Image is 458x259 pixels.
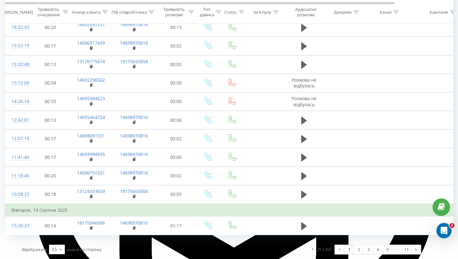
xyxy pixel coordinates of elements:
a: 14698970816 [120,114,148,120]
div: 11:18:48 [11,170,24,182]
td: 00:13 [156,18,196,37]
td: 00:17 [31,129,70,148]
a: 14696751021 [77,170,105,176]
td: 00:02 [156,37,196,55]
td: 00:18 [31,185,70,204]
td: 00:20 [31,166,70,185]
a: 14698970816 [120,170,148,176]
div: 16:22:43 [11,21,24,33]
td: 00:13 [31,111,70,129]
div: 12:42:01 [11,114,24,126]
td: 00:03 [156,185,196,204]
a: 14698970816 [120,133,148,139]
div: 14:26:16 [11,95,24,108]
td: 00:20 [31,18,70,37]
a: 2 [354,245,364,254]
div: Тривалість очікування [36,7,61,18]
a: 14698970816 [120,21,148,27]
div: Джерело [334,9,352,15]
td: 00:00 [156,74,196,92]
a: 14696917439 [77,40,105,46]
span: 2 [449,223,455,228]
div: 1 - 25 з 265 [311,246,332,252]
div: 15:12:00 [11,77,24,89]
a: 14698970816 [120,40,148,46]
a: 14693994935 [77,151,105,157]
div: 15:20:48 [11,58,24,71]
td: 00:34 [31,74,70,92]
div: Кампанія [430,9,448,15]
a: 5 [383,245,392,254]
span: рядків на сторінці [66,247,101,252]
td: 00:13 [31,55,70,74]
div: 12:07:16 [11,132,24,145]
div: Тип дзвінка [200,7,214,18]
td: 00:00 [156,92,196,111]
div: Статус [224,9,237,15]
td: 00:33 [31,92,70,111]
span: Відображати [22,247,47,252]
a: 14692296562 [77,77,105,83]
a: 14695464724 [77,114,105,120]
div: 15:52:19 [11,40,24,52]
td: 00:02 [156,129,196,148]
td: 00:17 [31,148,70,166]
td: 01:17 [156,217,196,235]
a: 19175655858 [120,188,148,194]
a: 14698970816 [120,220,148,226]
span: Розмова не відбулась [292,77,316,89]
td: 00:02 [156,166,196,185]
div: Ім'я пулу [253,9,271,15]
div: ПІБ співробітника [112,9,147,15]
a: 13128775674 [77,58,105,64]
div: … [392,245,402,254]
a: 11 [402,245,411,254]
td: 00:06 [156,148,196,166]
a: 13124333659 [77,188,105,194]
a: 14698970816 [120,151,148,157]
td: 00:06 [156,111,196,129]
td: 00:03 [156,55,196,74]
td: 00:17 [31,37,70,55]
div: 10:58:23 [11,188,24,201]
div: 25 [52,246,57,253]
a: 14695984623 [77,95,105,101]
span: Розмова не відбулась [292,95,316,107]
div: [PERSON_NAME] [1,9,33,15]
td: 00:14 [31,217,70,235]
div: 15:26:23 [11,219,24,232]
a: 1 [344,245,354,254]
div: 11:41:40 [11,151,24,164]
div: Канал [380,9,392,15]
iframe: Intercom live chat [436,223,452,238]
a: 19175655858 [120,58,148,64]
div: Аудіозапис розмови [290,7,321,18]
a: 3 [364,245,373,254]
div: Тривалість розмови [162,7,187,18]
div: Номер клієнта [72,9,101,15]
a: 18175846096 [77,220,105,226]
a: 14698091551 [77,133,105,139]
a: 4 [373,245,383,254]
a: 14692597237 [77,21,105,27]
